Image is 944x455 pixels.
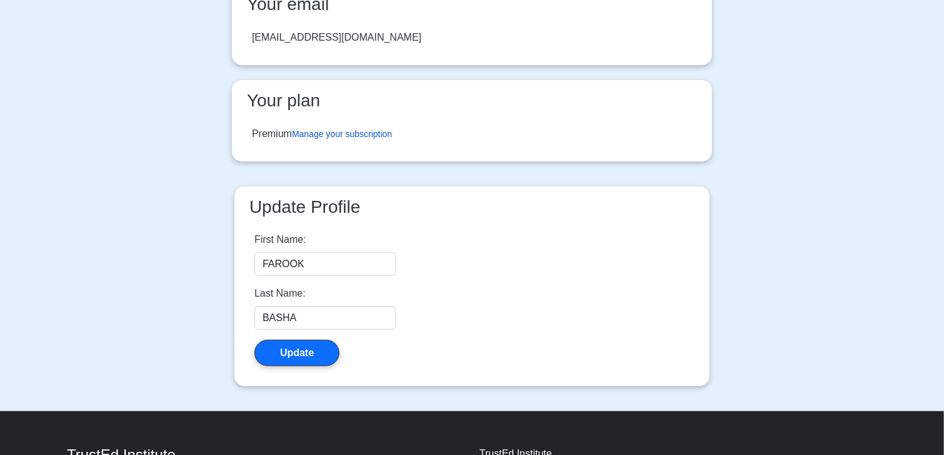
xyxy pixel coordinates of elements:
h3: Update Profile [244,197,700,218]
h3: Your plan [242,90,702,111]
a: Manage your subscription [292,129,392,139]
label: Last Name: [254,286,306,301]
button: Update [254,340,339,366]
div: [EMAIL_ADDRESS][DOMAIN_NAME] [252,30,421,45]
div: Premium [252,126,392,141]
label: First Name: [254,232,306,247]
